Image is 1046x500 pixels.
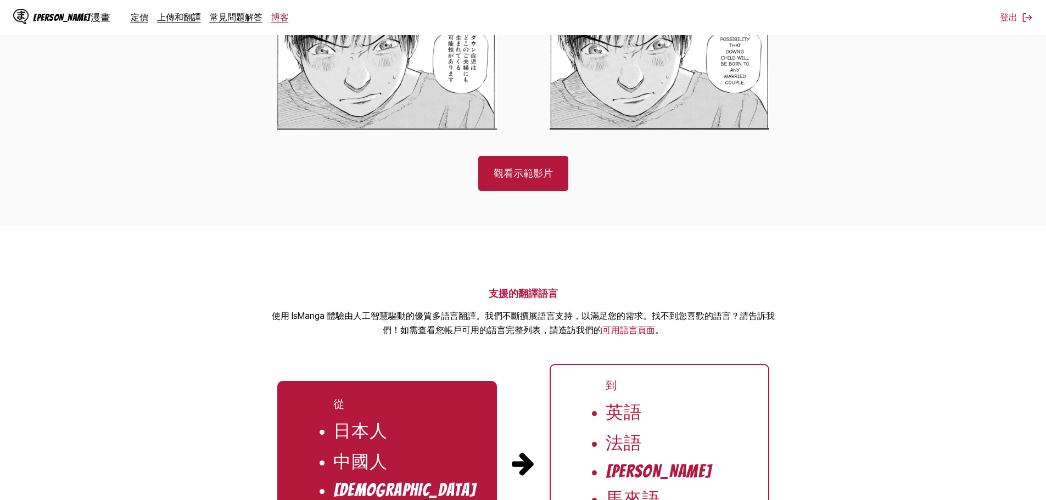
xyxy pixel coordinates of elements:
[602,324,655,335] font: 可用語言頁面
[606,462,712,481] font: [PERSON_NAME]
[272,310,775,335] font: 使用 IsManga 體驗由人工智慧驅動的優質多語言翻譯。我們不斷擴展語言支持，以滿足您的需求。找不到您喜歡的語言？請告訴我們！如需查看您帳戶可用的語言完整列表，請造訪我們的
[13,9,29,24] img: IsManga 標誌
[333,422,388,440] font: 日本人
[1000,12,1033,24] button: 登出
[478,156,568,191] a: 觀看示範影片
[1000,12,1017,23] font: 登出
[606,434,642,452] font: 法語
[333,452,388,471] font: 中國人
[157,12,201,23] a: 上傳和翻譯
[606,379,617,391] font: 到
[602,324,655,335] a: 可用語言
[1022,12,1033,23] img: 登出
[606,403,642,422] font: 英語
[13,9,131,26] a: IsManga 標誌[PERSON_NAME]漫畫
[494,167,553,179] font: 觀看示範影片
[655,324,664,335] font: 。
[33,12,111,23] font: [PERSON_NAME]漫畫
[271,12,289,23] a: 博客
[131,12,148,23] a: 定價
[210,12,262,23] a: 常見問題解答
[489,288,558,299] font: 支援的翻譯語言
[510,450,536,476] img: 從來源語言指向目標語言的箭頭
[333,398,345,410] font: 從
